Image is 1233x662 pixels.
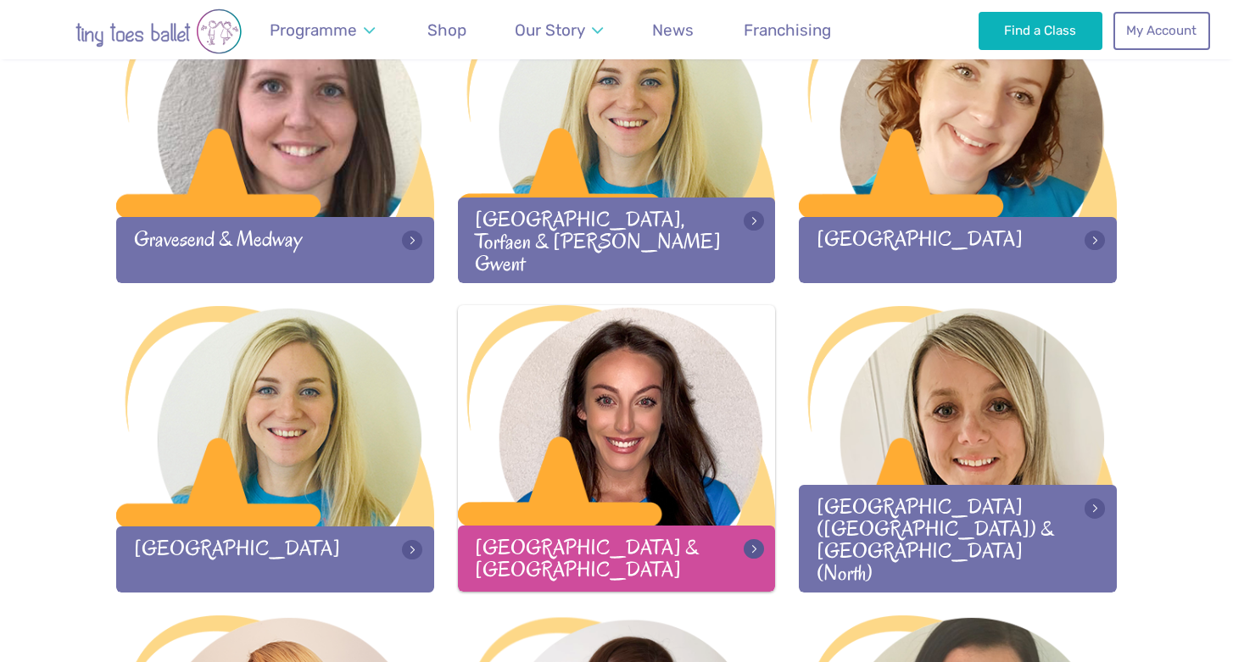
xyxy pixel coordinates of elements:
a: News [644,10,702,50]
span: Programme [270,20,357,40]
a: [GEOGRAPHIC_DATA] ([GEOGRAPHIC_DATA]) & [GEOGRAPHIC_DATA] (North) [799,306,1117,592]
a: Shop [419,10,474,50]
a: Our Story [507,10,611,50]
a: [GEOGRAPHIC_DATA] [116,306,434,592]
span: Shop [427,20,466,40]
div: [GEOGRAPHIC_DATA] [799,217,1117,282]
div: [GEOGRAPHIC_DATA] [116,526,434,592]
span: News [652,20,694,40]
div: [GEOGRAPHIC_DATA] ([GEOGRAPHIC_DATA]) & [GEOGRAPHIC_DATA] (North) [799,485,1117,592]
img: tiny toes ballet [23,8,294,54]
a: Find a Class [979,12,1103,49]
span: Franchising [744,20,831,40]
a: [GEOGRAPHIC_DATA] & [GEOGRAPHIC_DATA] [458,305,776,591]
span: Our Story [515,20,585,40]
a: Franchising [735,10,839,50]
a: Programme [261,10,382,50]
a: My Account [1113,12,1210,49]
div: [GEOGRAPHIC_DATA] & [GEOGRAPHIC_DATA] [458,526,776,591]
div: Gravesend & Medway [116,217,434,282]
div: [GEOGRAPHIC_DATA], Torfaen & [PERSON_NAME] Gwent [458,197,776,282]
